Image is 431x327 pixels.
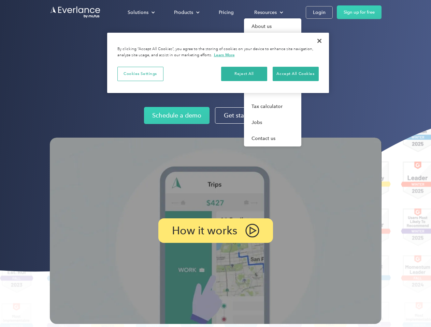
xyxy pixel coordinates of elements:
a: Get started for free [215,107,287,124]
a: More information about your privacy, opens in a new tab [214,52,235,57]
a: Sign up for free [337,5,382,19]
div: Login [313,8,326,17]
a: Tax calculator [244,98,301,114]
div: Solutions [128,8,148,17]
a: Contact us [244,130,301,146]
div: Pricing [219,8,234,17]
a: Go to homepage [50,6,101,19]
nav: Resources [244,18,301,146]
button: Close [312,33,327,48]
a: Pricing [212,6,241,18]
a: Login [306,6,333,19]
div: Products [174,8,193,17]
div: Resources [247,6,289,18]
button: Cookies Settings [117,67,163,81]
button: Accept All Cookies [273,67,319,81]
div: Products [167,6,205,18]
a: Schedule a demo [144,107,210,124]
div: By clicking “Accept All Cookies”, you agree to the storing of cookies on your device to enhance s... [117,46,319,58]
div: Cookie banner [107,33,329,93]
div: Privacy [107,33,329,93]
a: About us [244,18,301,34]
p: How it works [172,227,237,235]
button: Reject All [221,67,267,81]
div: Resources [254,8,277,17]
div: Solutions [121,6,160,18]
a: Jobs [244,114,301,130]
input: Submit [50,41,85,55]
